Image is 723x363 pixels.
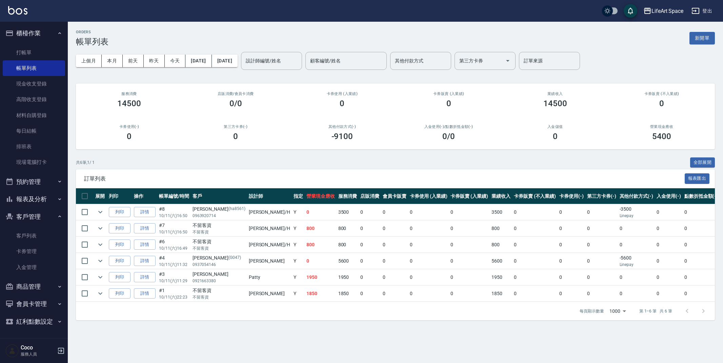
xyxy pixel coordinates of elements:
[408,188,449,204] th: 卡券使用 (入業績)
[512,204,558,220] td: 0
[683,286,720,302] td: 0
[95,256,105,266] button: expand row
[639,308,672,314] p: 第 1–6 筆 共 6 筆
[510,125,600,129] h2: 入金儲值
[84,175,685,182] span: 訂單列表
[381,286,408,302] td: 0
[490,204,512,220] td: 3500
[340,99,344,108] h3: 0
[247,286,292,302] td: [PERSON_NAME]
[490,286,512,302] td: 1850
[689,35,715,41] a: 新開單
[292,221,305,236] td: Y
[190,125,281,129] h2: 第三方卡券(-)
[490,253,512,269] td: 5600
[618,204,655,220] td: -3500
[95,240,105,250] button: expand row
[157,221,191,236] td: #7
[134,240,156,250] a: 詳情
[3,123,65,139] a: 每日結帳
[408,221,449,236] td: 0
[305,269,337,285] td: 1950
[502,55,513,66] button: Open
[76,159,95,166] p: 共 6 筆, 1 / 1
[683,188,720,204] th: 點數折抵金額(-)
[655,237,683,253] td: 0
[193,245,245,251] p: 不留客資
[585,221,618,236] td: 0
[449,221,490,236] td: 0
[95,223,105,233] button: expand row
[123,55,144,67] button: 前天
[3,24,65,42] button: 櫃檯作業
[558,237,585,253] td: 0
[381,253,408,269] td: 0
[76,37,108,46] h3: 帳單列表
[408,204,449,220] td: 0
[76,30,108,34] h2: ORDERS
[193,238,245,245] div: 不留客資
[558,253,585,269] td: 0
[305,204,337,220] td: 0
[84,92,174,96] h3: 服務消費
[3,173,65,191] button: 預約管理
[127,132,132,141] h3: 0
[3,60,65,76] a: 帳單列表
[359,188,381,204] th: 店販消費
[381,269,408,285] td: 0
[618,286,655,302] td: 0
[305,221,337,236] td: 800
[337,221,359,236] td: 800
[292,286,305,302] td: Y
[193,213,245,219] p: 0963920714
[185,55,212,67] button: [DATE]
[305,237,337,253] td: 800
[305,286,337,302] td: 1850
[585,237,618,253] td: 0
[490,269,512,285] td: 1950
[689,5,715,17] button: 登出
[3,313,65,330] button: 紅利點數設定
[134,272,156,283] a: 詳情
[94,188,107,204] th: 展開
[84,125,174,129] h2: 卡券使用(-)
[655,269,683,285] td: 0
[159,229,189,235] p: 10/11 (六) 16:50
[159,278,189,284] p: 10/11 (六) 11:29
[109,207,130,217] button: 列印
[685,173,710,184] button: 報表匯出
[685,175,710,181] a: 報表匯出
[446,99,451,108] h3: 0
[449,286,490,302] td: 0
[109,272,130,283] button: 列印
[247,237,292,253] td: [PERSON_NAME] /H
[3,76,65,92] a: 現金收支登錄
[618,253,655,269] td: -5600
[449,269,490,285] td: 0
[689,32,715,44] button: 新開單
[132,188,157,204] th: 操作
[620,262,654,268] p: Linepay
[3,244,65,259] a: 卡券管理
[109,240,130,250] button: 列印
[651,7,683,15] div: LifeArt Space
[337,253,359,269] td: 5600
[3,154,65,170] a: 現場電腦打卡
[683,237,720,253] td: 0
[618,188,655,204] th: 其他付款方式(-)
[655,253,683,269] td: 0
[134,288,156,299] a: 詳情
[620,213,654,219] p: Linepay
[193,206,245,213] div: [PERSON_NAME]
[193,278,245,284] p: 0921663380
[3,228,65,244] a: 客戶列表
[585,204,618,220] td: 0
[157,253,191,269] td: #4
[21,351,55,357] p: 服務人員
[247,269,292,285] td: Patty
[305,253,337,269] td: 0
[247,221,292,236] td: [PERSON_NAME] /H
[585,188,618,204] th: 第三方卡券(-)
[449,188,490,204] th: 卡券販賣 (入業績)
[3,208,65,226] button: 客戶管理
